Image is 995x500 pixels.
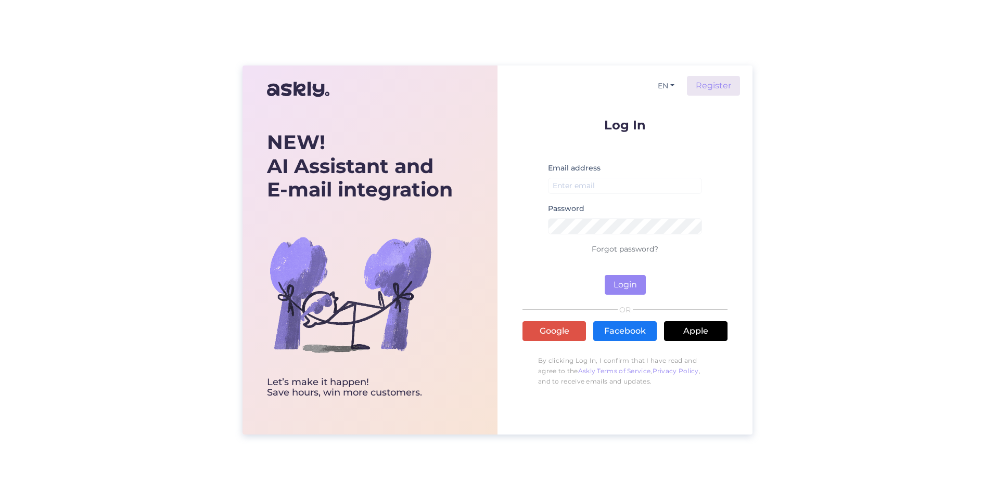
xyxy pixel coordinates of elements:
[653,367,699,375] a: Privacy Policy
[522,350,728,392] p: By clicking Log In, I confirm that I have read and agree to the , , and to receive emails and upd...
[664,321,728,341] a: Apple
[267,77,329,102] img: Askly
[687,76,740,96] a: Register
[522,321,586,341] a: Google
[654,78,679,94] button: EN
[548,178,702,194] input: Enter email
[548,203,584,214] label: Password
[267,130,325,154] b: NEW!
[522,119,728,131] p: Log In
[592,244,658,254] a: Forgot password?
[267,377,453,398] div: Let’s make it happen! Save hours, win more customers.
[618,306,633,313] span: OR
[578,367,651,375] a: Askly Terms of Service
[548,163,601,174] label: Email address
[267,130,453,202] div: AI Assistant and E-mail integration
[593,321,657,341] a: Facebook
[605,275,646,295] button: Login
[267,211,433,377] img: bg-askly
